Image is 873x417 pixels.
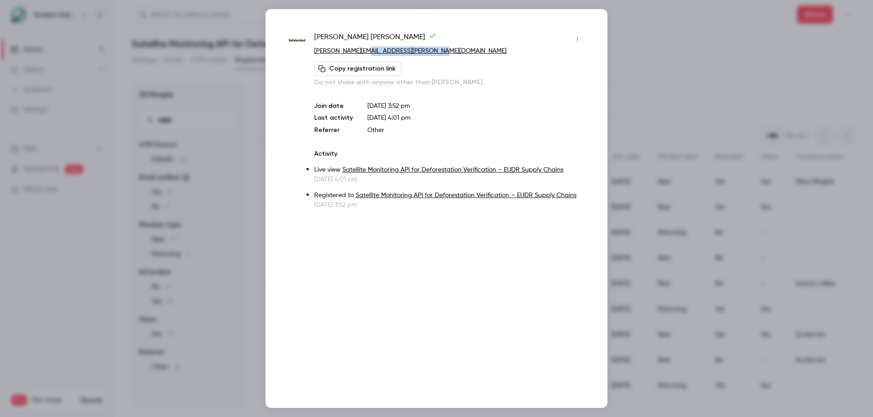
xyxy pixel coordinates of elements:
[314,78,585,87] p: Do not share with anyone other than [PERSON_NAME]
[288,33,305,50] img: solidaridadnetwork.org
[314,126,353,135] p: Referrer
[367,126,585,135] p: Other
[367,115,411,121] span: [DATE] 4:01 pm
[314,102,353,111] p: Join date
[314,32,436,46] span: [PERSON_NAME] [PERSON_NAME]
[356,192,577,198] a: Satellite Monitoring API for Deforestation Verification – EUDR Supply Chains
[314,191,585,200] p: Registered to
[367,102,585,111] p: [DATE] 3:52 pm
[314,48,507,54] a: [PERSON_NAME][EMAIL_ADDRESS][PERSON_NAME][DOMAIN_NAME]
[314,175,585,184] p: [DATE] 4:01 pm
[314,200,585,209] p: [DATE] 3:52 pm
[314,149,585,158] p: Activity
[314,113,353,123] p: Last activity
[342,167,563,173] a: Satellite Monitoring API for Deforestation Verification – EUDR Supply Chains
[314,165,585,175] p: Live view
[314,61,401,76] button: Copy registration link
